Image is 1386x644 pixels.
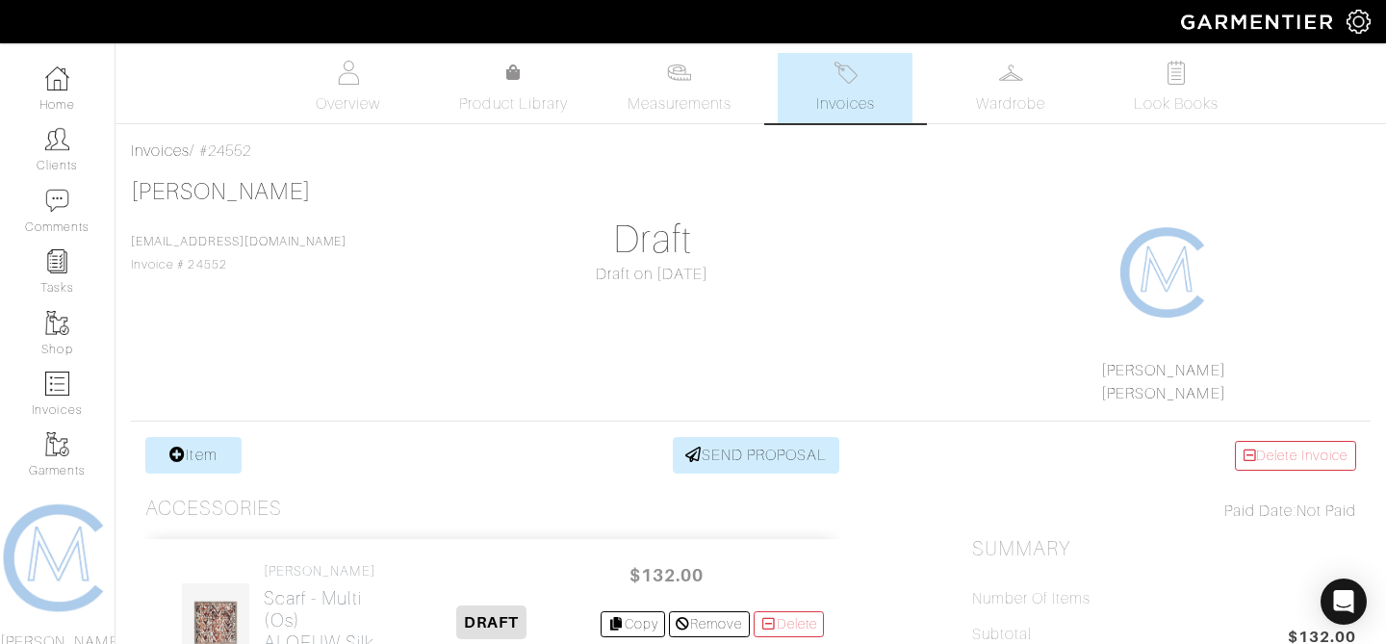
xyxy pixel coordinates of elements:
img: orders-27d20c2124de7fd6de4e0e44c1d41de31381a507db9b33961299e4e07d508b8c.svg [834,61,858,85]
a: Invoices [131,142,190,160]
div: Draft on [DATE] [460,263,844,286]
h1: Draft [460,217,844,263]
a: Look Books [1109,53,1244,123]
img: gear-icon-white-bd11855cb880d31180b6d7d6211b90ccbf57a29d726f0c71d8c61bd08dd39cc2.png [1347,10,1371,34]
img: garments-icon-b7da505a4dc4fd61783c78ac3ca0ef83fa9d6f193b1c9dc38574b1d14d53ca28.png [45,432,69,456]
a: Invoices [778,53,912,123]
span: Look Books [1134,92,1219,116]
img: todo-9ac3debb85659649dc8f770b8b6100bb5dab4b48dedcbae339e5042a72dfd3cc.svg [1165,61,1189,85]
a: Delete Invoice [1235,441,1356,471]
h5: Subtotal [972,626,1032,644]
span: Invoices [816,92,875,116]
span: $132.00 [608,554,724,596]
span: Wardrobe [976,92,1045,116]
span: Paid Date: [1224,502,1296,520]
img: 1608267731955.png.png [1117,224,1214,321]
h5: Number of Items [972,590,1091,608]
img: garments-icon-b7da505a4dc4fd61783c78ac3ca0ef83fa9d6f193b1c9dc38574b1d14d53ca28.png [45,311,69,335]
a: Delete [754,611,825,637]
div: / #24552 [131,140,1371,163]
img: dashboard-icon-dbcd8f5a0b271acd01030246c82b418ddd0df26cd7fceb0bd07c9910d44c42f6.png [45,66,69,90]
img: orders-icon-0abe47150d42831381b5fb84f609e132dff9fe21cb692f30cb5eec754e2cba89.png [45,372,69,396]
a: Wardrobe [943,53,1078,123]
a: Remove [669,611,749,637]
div: Open Intercom Messenger [1321,579,1367,625]
a: [PERSON_NAME] [1101,362,1226,379]
a: [EMAIL_ADDRESS][DOMAIN_NAME] [131,235,346,248]
a: Product Library [447,62,581,116]
img: garmentier-logo-header-white-b43fb05a5012e4ada735d5af1a66efaba907eab6374d6393d1fbf88cb4ef424d.png [1171,5,1347,39]
a: [PERSON_NAME] [131,179,311,204]
img: clients-icon-6bae9207a08558b7cb47a8932f037763ab4055f8c8b6bfacd5dc20c3e0201464.png [45,127,69,151]
a: Overview [281,53,416,123]
a: [PERSON_NAME] [1101,385,1226,402]
h4: [PERSON_NAME] [264,563,382,580]
span: Product Library [459,92,568,116]
img: measurements-466bbee1fd09ba9460f595b01e5d73f9e2bff037440d3c8f018324cb6cdf7a4a.svg [667,61,691,85]
a: Measurements [612,53,748,123]
h2: Summary [972,537,1356,561]
a: Item [145,437,242,474]
div: Not Paid [972,500,1356,523]
h3: Accessories [145,497,283,521]
img: comment-icon-a0a6a9ef722e966f86d9cbdc48e553b5cf19dbc54f86b18d962a5391bc8f6eb6.png [45,189,69,213]
img: reminder-icon-8004d30b9f0a5d33ae49ab947aed9ed385cf756f9e5892f1edd6e32f2345188e.png [45,249,69,273]
img: basicinfo-40fd8af6dae0f16599ec9e87c0ef1c0a1fdea2edbe929e3d69a839185d80c458.svg [336,61,360,85]
span: Overview [316,92,380,116]
a: SEND PROPOSAL [673,437,840,474]
a: Copy [601,611,665,637]
span: Invoice # 24552 [131,235,346,271]
span: Measurements [628,92,732,116]
span: DRAFT [456,605,526,639]
img: wardrobe-487a4870c1b7c33e795ec22d11cfc2ed9d08956e64fb3008fe2437562e282088.svg [999,61,1023,85]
